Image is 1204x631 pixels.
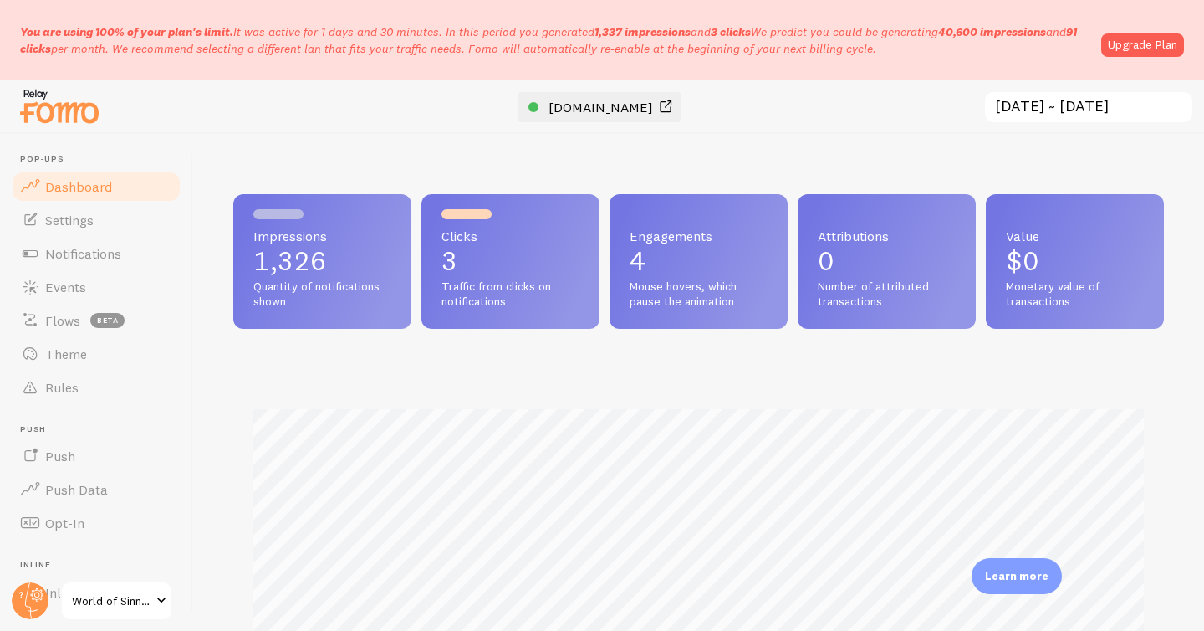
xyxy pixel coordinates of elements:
[630,248,768,274] p: 4
[938,24,1046,39] b: 40,600 impressions
[10,337,182,371] a: Theme
[441,229,579,243] span: Clicks
[45,346,87,362] span: Theme
[20,23,1091,57] p: It was active for 1 days and 30 minutes. In this period you generated We predict you could be gen...
[1006,244,1039,277] span: $0
[60,581,173,621] a: World of Sinners
[1006,280,1144,309] span: Monetary value of transactions
[45,481,108,498] span: Push Data
[972,558,1062,594] div: Learn more
[10,237,182,270] a: Notifications
[441,280,579,309] span: Traffic from clicks on notifications
[711,24,751,39] b: 3 clicks
[594,24,691,39] b: 1,337 impressions
[10,371,182,404] a: Rules
[45,379,79,396] span: Rules
[10,506,182,540] a: Opt-In
[10,576,182,609] a: Inline
[45,178,112,195] span: Dashboard
[818,229,956,243] span: Attributions
[20,24,233,39] span: You are using 100% of your plan's limit.
[45,212,94,228] span: Settings
[45,279,86,295] span: Events
[45,312,80,329] span: Flows
[630,229,768,243] span: Engagements
[45,515,84,531] span: Opt-In
[20,154,182,165] span: Pop-ups
[985,568,1048,584] p: Learn more
[1006,229,1144,243] span: Value
[10,304,182,337] a: Flows beta
[10,203,182,237] a: Settings
[72,591,151,611] span: World of Sinners
[10,170,182,203] a: Dashboard
[20,424,182,435] span: Push
[818,280,956,309] span: Number of attributed transactions
[10,270,182,304] a: Events
[18,85,101,127] img: fomo-relay-logo-orange.svg
[630,280,768,309] span: Mouse hovers, which pause the animation
[253,248,391,274] p: 1,326
[10,473,182,506] a: Push Data
[45,448,75,464] span: Push
[45,584,78,601] span: Inline
[594,24,751,39] span: and
[45,245,121,262] span: Notifications
[90,313,125,328] span: beta
[20,560,182,571] span: Inline
[441,248,579,274] p: 3
[253,229,391,243] span: Impressions
[1101,33,1184,57] a: Upgrade Plan
[253,280,391,309] span: Quantity of notifications shown
[10,439,182,473] a: Push
[818,248,956,274] p: 0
